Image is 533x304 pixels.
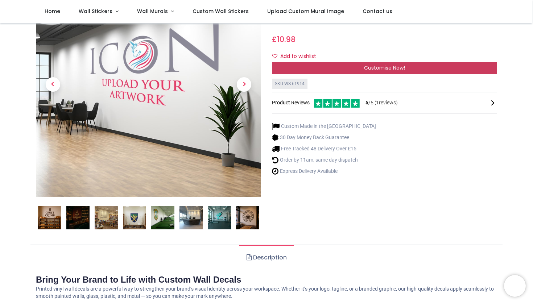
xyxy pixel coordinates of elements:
[364,64,405,71] span: Customise Now!
[272,122,376,130] li: Custom Made in the [GEOGRAPHIC_DATA]
[179,206,203,229] img: Custom Wall Sticker - Logo or Artwork Printing - Upload your design
[79,8,112,15] span: Wall Stickers
[38,206,61,229] img: Custom Wall Sticker - Logo or Artwork Printing - Upload your design
[239,245,293,270] a: Description
[208,206,231,229] img: Custom Wall Sticker - Logo or Artwork Printing - Upload your design
[272,134,376,141] li: 30 Day Money Back Guarantee
[36,275,241,284] strong: Bring Your Brand to Life with Custom Wall Decals
[137,8,168,15] span: Wall Murals
[272,34,296,45] span: £
[277,34,296,45] span: 10.98
[267,8,344,15] span: Upload Custom Mural Image
[36,286,497,300] p: Printed vinyl wall decals are a powerful way to strengthen your brand’s visual identity across yo...
[272,50,322,63] button: Add to wishlistAdd to wishlist
[365,99,398,107] span: /5 ( 1 reviews)
[272,54,277,59] i: Add to wishlist
[193,8,249,15] span: Custom Wall Stickers
[272,98,497,108] div: Product Reviews
[363,8,392,15] span: Contact us
[272,156,376,164] li: Order by 11am, same day dispatch
[151,206,174,229] img: Custom Wall Sticker - Logo or Artwork Printing - Upload your design
[365,100,368,105] span: 5
[237,77,251,92] span: Next
[45,8,60,15] span: Home
[504,275,526,297] iframe: Brevo live chat
[123,206,146,229] img: Custom Wall Sticker - Logo or Artwork Printing - Upload your design
[227,6,261,163] a: Next
[46,77,60,92] span: Previous
[95,206,118,229] img: Custom Wall Sticker - Logo or Artwork Printing - Upload your design
[272,167,376,175] li: Express Delivery Available
[66,206,90,229] img: Custom Wall Sticker - Logo or Artwork Printing - Upload your design
[236,206,259,229] img: Custom Wall Sticker - Logo or Artwork Printing - Upload your design
[272,79,307,89] div: SKU: WS-61914
[36,6,70,163] a: Previous
[272,145,376,153] li: Free Tracked 48 Delivery Over £15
